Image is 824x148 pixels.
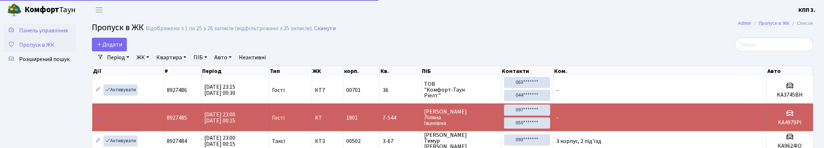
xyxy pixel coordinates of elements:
[314,25,336,32] a: Скинути
[735,38,813,51] input: Пошук...
[315,87,340,93] span: КТ7
[167,137,187,145] span: 8927484
[90,4,108,16] button: Переключити навігацію
[421,66,501,76] th: ПІБ
[383,138,418,144] span: 3-67
[556,86,558,94] span: -
[798,6,815,14] a: КПП 3.
[153,51,189,64] a: Квартира
[553,66,767,76] th: Ком.
[191,51,210,64] a: ПІБ
[315,138,340,144] span: КТ3
[167,114,187,122] span: 8927485
[19,55,70,63] span: Розширений пошук
[272,87,285,93] span: Гості
[92,38,127,51] a: Додати
[4,23,76,38] a: Панель управління
[19,41,54,49] span: Пропуск в ЖК
[236,51,269,64] a: Неактивні
[7,3,22,17] img: logo.png
[738,19,751,27] a: Admin
[383,87,418,93] span: 36
[767,66,813,76] th: Авто
[312,66,343,76] th: ЖК
[204,111,235,125] span: [DATE] 23:00 [DATE] 00:15
[424,81,498,98] span: ТОВ "Комфорт-Таун Ріелт"
[4,52,76,66] a: Розширений пошук
[146,25,313,32] div: Відображено з 1 по 25 з 26 записів (відфільтровано з 25 записів).
[556,137,601,145] span: 3 корпус, 2 під'їзд
[501,66,553,76] th: Контакти
[19,27,68,34] span: Панель управління
[789,19,813,27] li: Список
[556,114,558,122] span: -
[204,134,235,148] span: [DATE] 23:00 [DATE] 00:15
[201,66,269,76] th: Період
[104,51,132,64] a: Період
[211,51,235,64] a: Авто
[25,4,59,15] b: Комфорт
[103,135,138,147] a: Активувати
[134,51,152,64] a: ЖК
[164,66,202,76] th: #
[272,115,285,121] span: Гості
[383,115,418,121] span: 7-544
[759,19,789,27] a: Пропуск в ЖК
[346,137,361,145] span: 00502
[167,86,187,94] span: 8927486
[204,83,235,97] span: [DATE] 23:15 [DATE] 00:30
[25,4,76,16] span: Таун
[315,115,340,121] span: КТ
[346,86,361,94] span: 00701
[343,66,380,76] th: корп.
[92,66,164,76] th: Дії
[770,119,810,126] h5: KA4979PI
[97,41,122,48] span: Додати
[424,109,498,126] span: [PERSON_NAME] Ліляна Іванівна
[4,38,76,52] a: Пропуск в ЖК
[770,92,810,98] h5: KA3745BH
[272,138,285,144] span: Таксі
[380,66,422,76] th: Кв.
[92,21,144,34] span: Пропуск в ЖК
[269,66,312,76] th: Тип
[727,16,824,31] nav: breadcrumb
[103,84,138,96] a: Активувати
[346,114,358,122] span: 1801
